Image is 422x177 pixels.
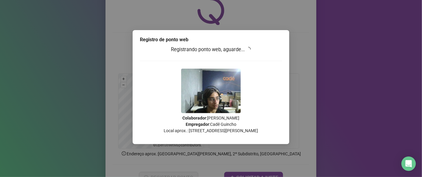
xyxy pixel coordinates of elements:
strong: Colaborador [183,116,206,120]
div: Open Intercom Messenger [402,157,416,171]
div: Registro de ponto web [140,36,282,43]
strong: Empregador [186,122,209,127]
span: loading [245,46,252,53]
h3: Registrando ponto web, aguarde... [140,46,282,54]
img: 9k= [181,69,241,113]
p: : [PERSON_NAME] : Cadê Guincho Local aprox.: [STREET_ADDRESS][PERSON_NAME] [140,115,282,134]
